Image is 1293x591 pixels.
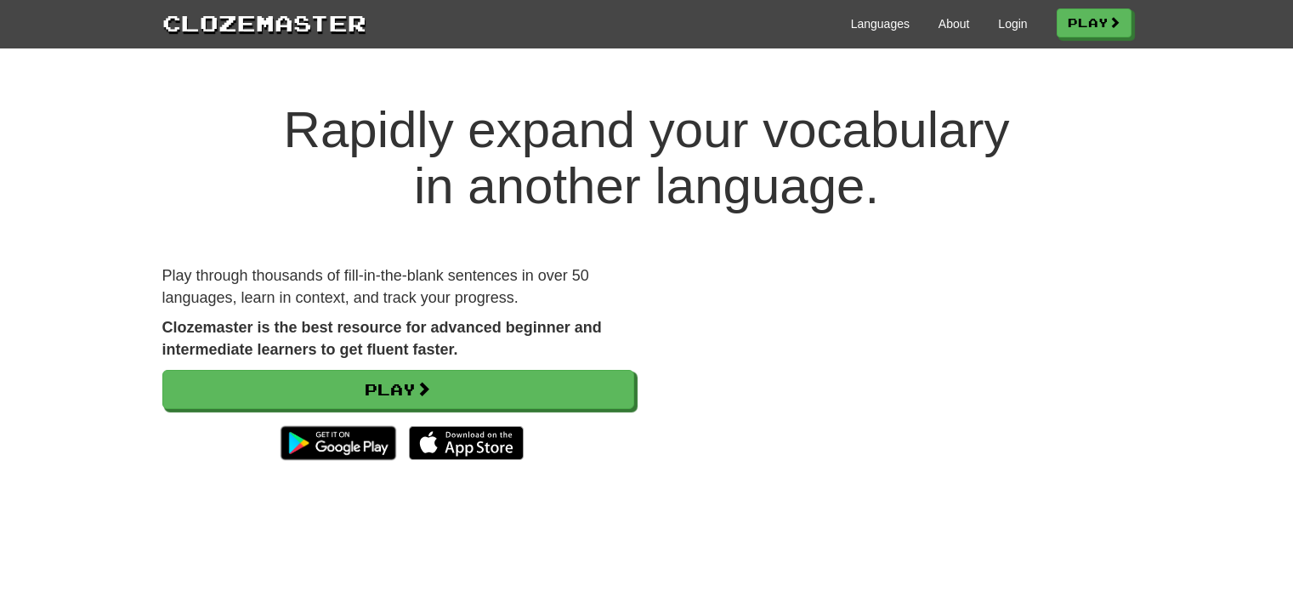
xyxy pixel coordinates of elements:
[162,265,634,309] p: Play through thousands of fill-in-the-blank sentences in over 50 languages, learn in context, and...
[939,15,970,32] a: About
[272,418,404,469] img: Get it on Google Play
[851,15,910,32] a: Languages
[162,370,634,409] a: Play
[1057,9,1131,37] a: Play
[162,7,366,38] a: Clozemaster
[409,426,524,460] img: Download_on_the_App_Store_Badge_US-UK_135x40-25178aeef6eb6b83b96f5f2d004eda3bffbb37122de64afbaef7...
[162,319,602,358] strong: Clozemaster is the best resource for advanced beginner and intermediate learners to get fluent fa...
[998,15,1027,32] a: Login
